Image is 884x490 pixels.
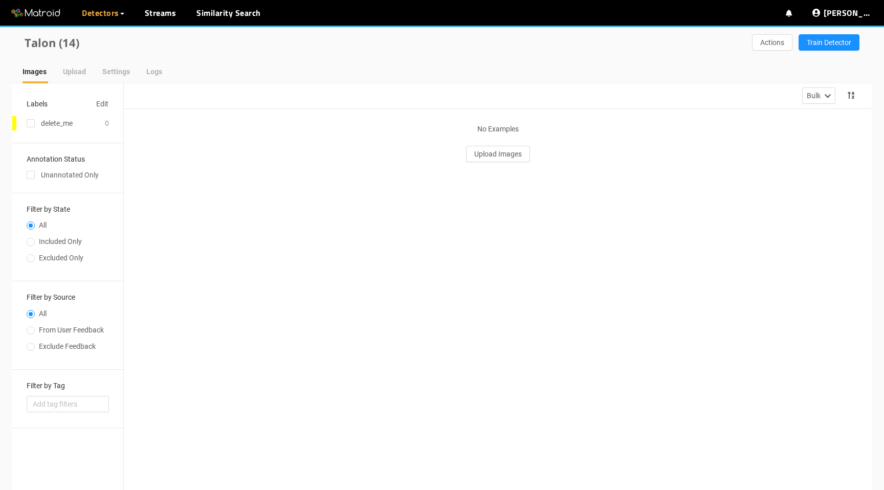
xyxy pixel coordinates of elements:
[27,294,109,301] h3: Filter by Source
[27,155,109,163] h3: Annotation Status
[35,221,51,229] span: All
[82,7,119,19] span: Detectors
[27,169,109,181] div: Unannotated Only
[27,206,109,213] h3: Filter by State
[96,98,108,109] span: Edit
[760,37,784,48] span: Actions
[41,118,73,129] div: delete_me
[466,146,530,162] button: Upload Images
[96,96,109,112] button: Edit
[752,34,792,51] button: Actions
[23,66,47,77] div: Images
[477,123,519,135] div: No Examples
[474,148,522,160] span: Upload Images
[146,66,162,77] div: Logs
[807,37,851,48] span: Train Detector
[27,382,109,390] h3: Filter by Tag
[145,7,176,19] a: Streams
[196,7,261,19] a: Similarity Search
[63,66,86,77] div: Upload
[799,34,859,51] button: Train Detector
[10,6,61,21] img: Matroid logo
[802,87,835,104] button: Bulk
[25,34,442,52] div: Talon (14)
[102,66,130,77] div: Settings
[35,326,108,334] span: From User Feedback
[807,90,821,101] div: Bulk
[35,342,100,350] span: Exclude Feedback
[35,309,51,318] span: All
[35,254,87,262] span: Excluded Only
[33,398,103,410] span: Add tag filters
[35,237,86,246] span: Included Only
[105,118,109,129] div: 0
[27,98,48,109] div: Labels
